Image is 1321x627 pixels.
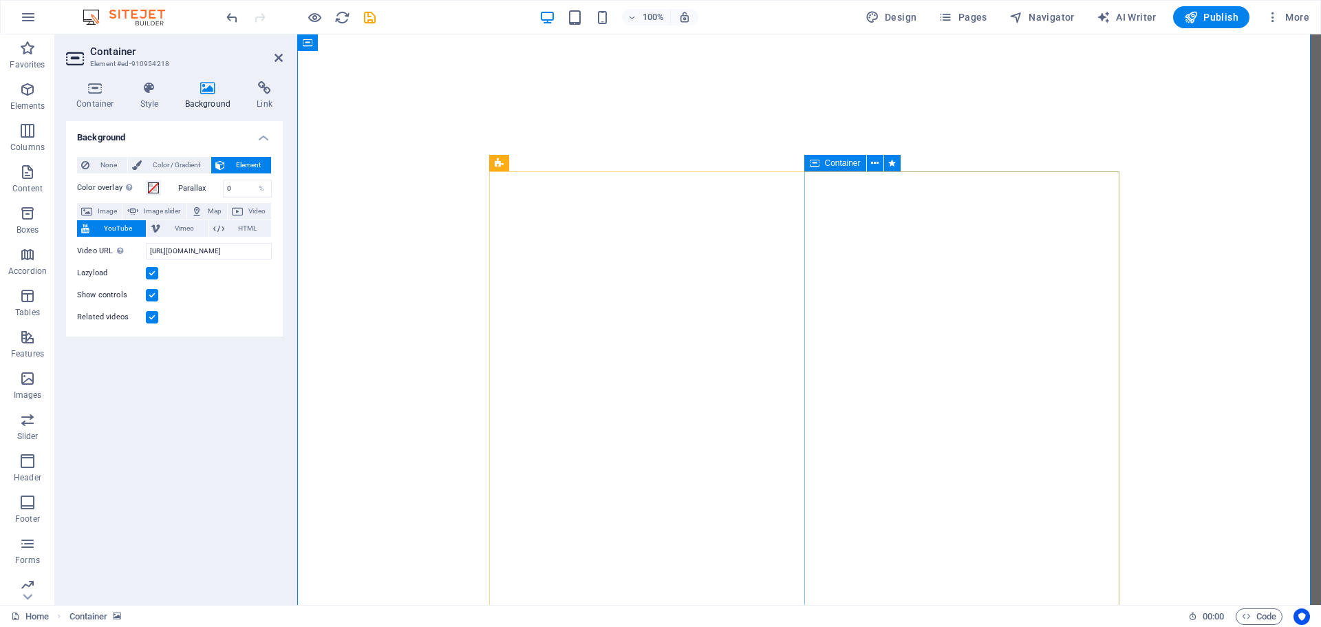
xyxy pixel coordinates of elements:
[10,59,45,70] p: Favorites
[1242,608,1276,625] span: Code
[334,9,350,25] button: reload
[10,100,45,111] p: Elements
[643,9,665,25] h6: 100%
[15,307,40,318] p: Tables
[825,159,861,167] span: Container
[622,9,671,25] button: 100%
[90,45,283,58] h2: Container
[79,9,182,25] img: Editor Logo
[938,10,987,24] span: Pages
[142,203,182,220] span: Image slider
[77,180,146,196] label: Color overlay
[10,142,45,153] p: Columns
[8,266,47,277] p: Accordion
[206,203,223,220] span: Map
[860,6,923,28] div: Design (Ctrl+Alt+Y)
[11,348,44,359] p: Features
[147,220,208,237] button: Vimeo
[334,10,350,25] i: Reload page
[77,287,146,304] label: Show controls
[187,203,227,220] button: Map
[113,613,121,620] i: This element contains a background
[77,265,146,281] label: Lazyload
[860,6,923,28] button: Design
[362,10,378,25] i: Save (Ctrl+S)
[247,203,267,220] span: Video
[224,10,240,25] i: Undo: Change background element (Ctrl+Z)
[1236,608,1282,625] button: Code
[123,203,186,220] button: Image slider
[15,513,40,524] p: Footer
[128,157,211,173] button: Color / Gradient
[66,121,283,146] h4: Background
[1091,6,1162,28] button: AI Writer
[1266,10,1309,24] span: More
[1173,6,1249,28] button: Publish
[12,183,43,194] p: Content
[14,472,41,483] p: Header
[1097,10,1157,24] span: AI Writer
[1009,10,1075,24] span: Navigator
[175,81,247,110] h4: Background
[246,81,283,110] h4: Link
[90,58,255,70] h3: Element #ed-910954218
[866,10,917,24] span: Design
[77,220,146,237] button: YouTube
[211,157,271,173] button: Element
[306,9,323,25] button: Click here to leave preview mode and continue editing
[229,157,267,173] span: Element
[224,9,240,25] button: undo
[96,203,118,220] span: Image
[14,390,42,401] p: Images
[66,81,130,110] h4: Container
[1203,608,1224,625] span: 00 00
[361,9,378,25] button: save
[77,243,146,259] label: Video URL
[209,220,271,237] button: HTML
[1004,6,1080,28] button: Navigator
[77,157,127,173] button: None
[1293,608,1310,625] button: Usercentrics
[15,555,40,566] p: Forms
[130,81,175,110] h4: Style
[11,608,49,625] a: Home
[94,220,142,237] span: YouTube
[228,203,271,220] button: Video
[17,224,39,235] p: Boxes
[228,220,267,237] span: HTML
[77,309,146,326] label: Related videos
[1212,611,1214,621] span: :
[164,220,204,237] span: Vimeo
[77,203,122,220] button: Image
[146,157,206,173] span: Color / Gradient
[1260,6,1315,28] button: More
[94,157,123,173] span: None
[1184,10,1238,24] span: Publish
[17,431,39,442] p: Slider
[252,180,271,197] div: %
[69,608,122,625] nav: breadcrumb
[933,6,992,28] button: Pages
[178,184,223,192] label: Parallax
[69,608,108,625] span: Click to select. Double-click to edit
